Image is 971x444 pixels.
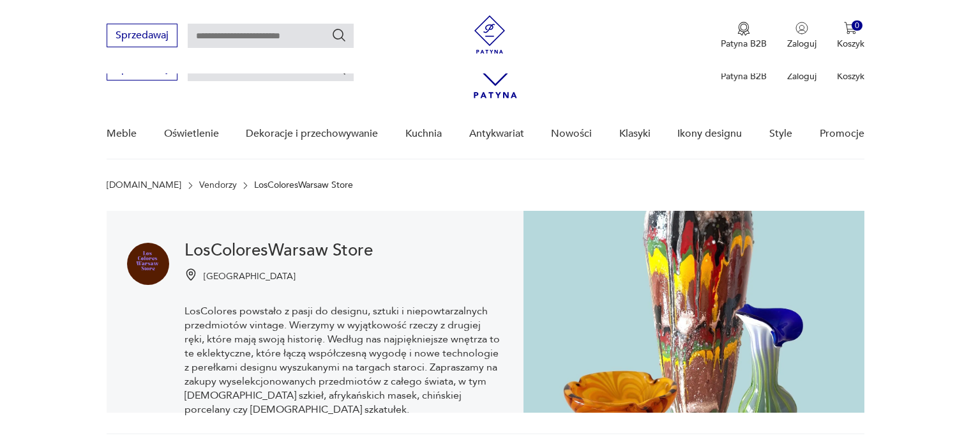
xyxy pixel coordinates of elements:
img: Ikona medalu [737,22,750,36]
p: Patyna B2B [721,38,767,50]
p: Koszyk [837,38,864,50]
img: Ikona koszyka [844,22,857,34]
a: Style [769,109,792,158]
button: Patyna B2B [721,22,767,50]
a: Ikona medaluPatyna B2B [721,22,767,50]
a: Vendorzy [199,180,237,190]
p: Zaloguj [787,38,817,50]
a: Meble [107,109,137,158]
img: LosColoresWarsaw Store [523,211,864,413]
a: Promocje [820,109,864,158]
button: 0Koszyk [837,22,864,50]
img: Patyna - sklep z meblami i dekoracjami vintage [470,15,509,54]
p: LosColoresWarsaw Store [254,180,353,190]
p: LosColores powstało z pasji do designu, sztuki i niepowtarzalnych przedmiotów vintage. Wierzymy w... [184,304,503,417]
button: Zaloguj [787,22,817,50]
a: Dekoracje i przechowywanie [246,109,378,158]
p: Patyna B2B [721,70,767,82]
h1: LosColoresWarsaw Store [184,243,503,258]
button: Sprzedawaj [107,24,177,47]
p: Zaloguj [787,70,817,82]
img: Ikonka użytkownika [795,22,808,34]
a: Klasyki [619,109,651,158]
a: Sprzedawaj [107,32,177,41]
a: [DOMAIN_NAME] [107,180,181,190]
img: LosColoresWarsaw Store [127,243,169,285]
button: Szukaj [331,27,347,43]
img: Ikonka pinezki mapy [184,268,197,281]
a: Nowości [551,109,592,158]
a: Antykwariat [469,109,524,158]
a: Sprzedawaj [107,65,177,74]
a: Ikony designu [677,109,742,158]
div: 0 [852,20,862,31]
p: Koszyk [837,70,864,82]
p: [GEOGRAPHIC_DATA] [204,270,296,282]
a: Oświetlenie [164,109,219,158]
a: Kuchnia [405,109,442,158]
